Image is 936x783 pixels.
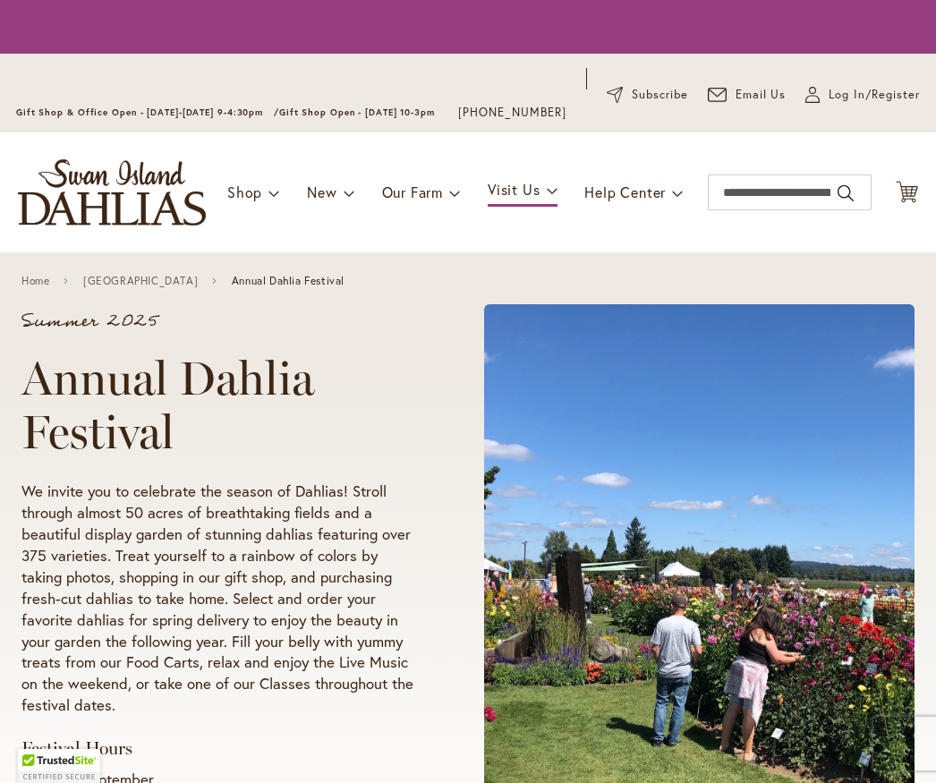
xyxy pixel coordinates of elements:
[829,86,920,104] span: Log In/Register
[382,183,443,201] span: Our Farm
[16,106,279,118] span: Gift Shop & Office Open - [DATE]-[DATE] 9-4:30pm /
[21,352,416,459] h1: Annual Dahlia Festival
[232,275,345,287] span: Annual Dahlia Festival
[488,180,540,199] span: Visit Us
[632,86,688,104] span: Subscribe
[307,183,336,201] span: New
[279,106,435,118] span: Gift Shop Open - [DATE] 10-3pm
[83,275,198,287] a: [GEOGRAPHIC_DATA]
[21,312,416,330] p: Summer 2025
[838,179,854,208] button: Search
[607,86,688,104] a: Subscribe
[584,183,666,201] span: Help Center
[21,275,49,287] a: Home
[458,104,566,122] a: [PHONE_NUMBER]
[736,86,787,104] span: Email Us
[18,159,206,226] a: store logo
[21,481,416,717] p: We invite you to celebrate the season of Dahlias! Stroll through almost 50 acres of breathtaking ...
[227,183,262,201] span: Shop
[708,86,787,104] a: Email Us
[805,86,920,104] a: Log In/Register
